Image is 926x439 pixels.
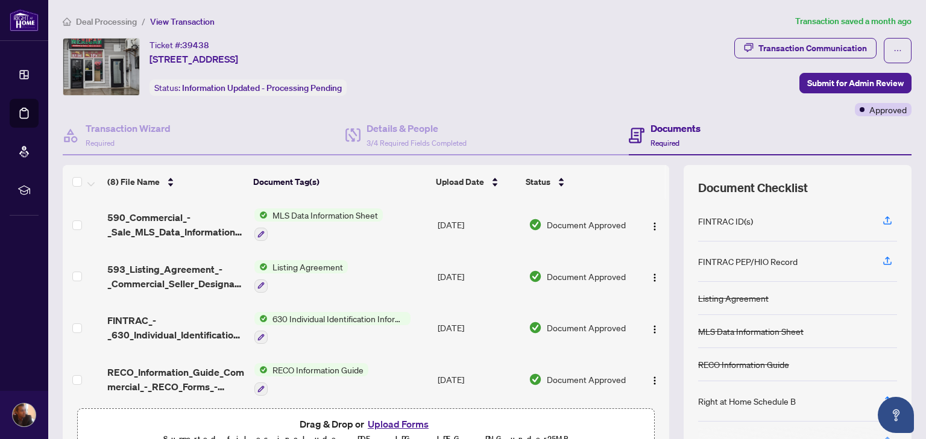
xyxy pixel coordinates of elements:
[698,358,789,371] div: RECO Information Guide
[799,73,912,93] button: Submit for Admin Review
[150,38,209,52] div: Ticket #:
[650,222,660,231] img: Logo
[893,46,902,55] span: ellipsis
[254,363,268,376] img: Status Icon
[650,376,660,385] img: Logo
[150,79,347,96] div: Status:
[433,251,524,302] td: [DATE]
[698,325,804,338] div: MLS Data Information Sheet
[645,215,664,234] button: Logo
[758,39,867,58] div: Transaction Communication
[364,416,432,432] button: Upload Forms
[182,83,342,93] span: Information Updated - Processing Pending
[107,210,244,239] span: 590_Commercial_-_Sale_MLS_Data_Information_Form_-_TRREB_2025-08-10_10_13_17__1_.pdf
[107,262,244,291] span: 593_Listing_Agreement_-_Commercial_Seller_Designated_Representation_Agreement_-_PropTx-OREA_2025-...
[547,373,626,386] span: Document Approved
[182,40,209,51] span: 39438
[547,270,626,283] span: Document Approved
[76,16,137,27] span: Deal Processing
[254,260,268,273] img: Status Icon
[650,273,660,282] img: Logo
[645,318,664,337] button: Logo
[734,38,877,58] button: Transaction Communication
[529,218,542,231] img: Document Status
[529,373,542,386] img: Document Status
[268,260,348,273] span: Listing Agreement
[254,208,383,241] button: Status IconMLS Data Information Sheet
[150,52,238,66] span: [STREET_ADDRESS]
[645,370,664,389] button: Logo
[254,363,368,396] button: Status IconRECO Information Guide
[107,313,244,342] span: FINTRAC_-_630_Individual_Identification_Record__A__-_PropTx-OREA_2024-12-13_23_22_29.pdf
[300,416,432,432] span: Drag & Drop or
[367,139,467,148] span: 3/4 Required Fields Completed
[698,214,753,228] div: FINTRAC ID(s)
[526,175,550,188] span: Status
[254,312,268,325] img: Status Icon
[248,165,431,199] th: Document Tag(s)
[63,39,139,95] img: IMG-X12207262_1.jpg
[102,165,248,199] th: (8) File Name
[645,267,664,286] button: Logo
[268,363,368,376] span: RECO Information Guide
[433,199,524,251] td: [DATE]
[529,321,542,334] img: Document Status
[795,14,912,28] article: Transaction saved a month ago
[86,139,115,148] span: Required
[547,321,626,334] span: Document Approved
[63,17,71,26] span: home
[367,121,467,135] h4: Details & People
[431,165,521,199] th: Upload Date
[547,218,626,231] span: Document Approved
[268,208,383,222] span: MLS Data Information Sheet
[650,121,701,135] h4: Documents
[433,353,524,405] td: [DATE]
[254,208,268,222] img: Status Icon
[650,325,660,334] img: Logo
[869,103,907,116] span: Approved
[86,121,171,135] h4: Transaction Wizard
[433,302,524,354] td: [DATE]
[878,397,914,433] button: Open asap
[698,291,769,305] div: Listing Agreement
[650,139,679,148] span: Required
[10,9,39,31] img: logo
[142,14,145,28] li: /
[107,365,244,394] span: RECO_Information_Guide_Commercial_-_RECO_Forms_-_PropTx-OREA_2025-08-02_14_37_54.pdf
[521,165,634,199] th: Status
[254,260,348,293] button: Status IconListing Agreement
[268,312,411,325] span: 630 Individual Identification Information Record
[807,73,904,93] span: Submit for Admin Review
[698,179,808,196] span: Document Checklist
[150,16,215,27] span: View Transaction
[698,394,796,408] div: Right at Home Schedule B
[436,175,484,188] span: Upload Date
[529,270,542,283] img: Document Status
[254,312,411,344] button: Status Icon630 Individual Identification Information Record
[13,403,36,426] img: Profile Icon
[107,175,160,188] span: (8) File Name
[698,255,798,268] div: FINTRAC PEP/HIO Record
